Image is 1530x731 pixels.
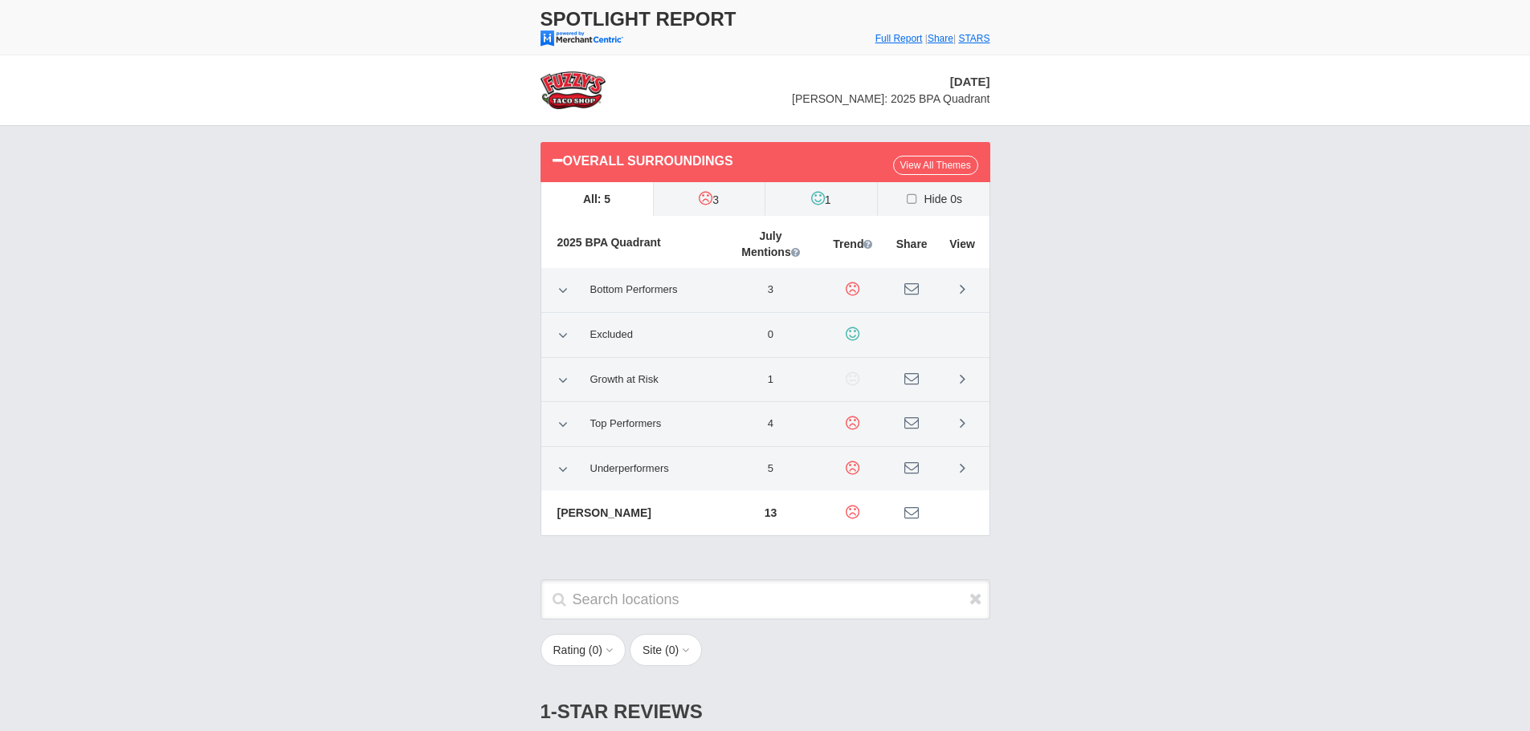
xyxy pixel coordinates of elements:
span: Bottom Performers [581,276,687,304]
span: | [953,33,956,44]
span: 0 [669,644,675,656]
span: 0 [593,644,599,656]
td: [PERSON_NAME] [541,491,724,535]
a: Full Report [875,33,923,44]
th: View [936,216,989,268]
span: [PERSON_NAME]: 2025 BPA Quadrant [792,92,989,105]
label: All: 5 [541,182,653,216]
span: July Mentions [741,228,799,260]
td: 13 [724,491,818,535]
td: 4 [724,402,818,447]
td: 1 [724,357,818,402]
label: 3 [654,182,765,216]
img: stars-fuzzys-taco-shop-logo-50.png [541,71,606,109]
a: STARS [958,33,989,44]
span: Growth at Risk [581,366,668,394]
span: Trend [833,236,872,252]
span: Excluded [581,321,643,349]
a: Share [928,33,953,44]
th: Share [888,216,936,268]
span: | [925,33,928,44]
button: Site (0) [630,634,702,666]
span: Underperformers [581,455,679,483]
img: mc-powered-by-logo-103.png [541,30,623,47]
td: 0 [724,312,818,357]
td: 3 [724,268,818,312]
div: Overall Surroundings [553,149,893,171]
a: View All Themes [893,156,978,175]
th: 2025 BPA Quadrant [541,216,724,268]
label: Hide 0s [878,182,989,216]
span: Top Performers [581,410,671,438]
label: 1 [765,182,877,216]
span: [DATE] [950,75,990,88]
td: 5 [724,446,818,491]
button: Rating (0) [541,634,626,666]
